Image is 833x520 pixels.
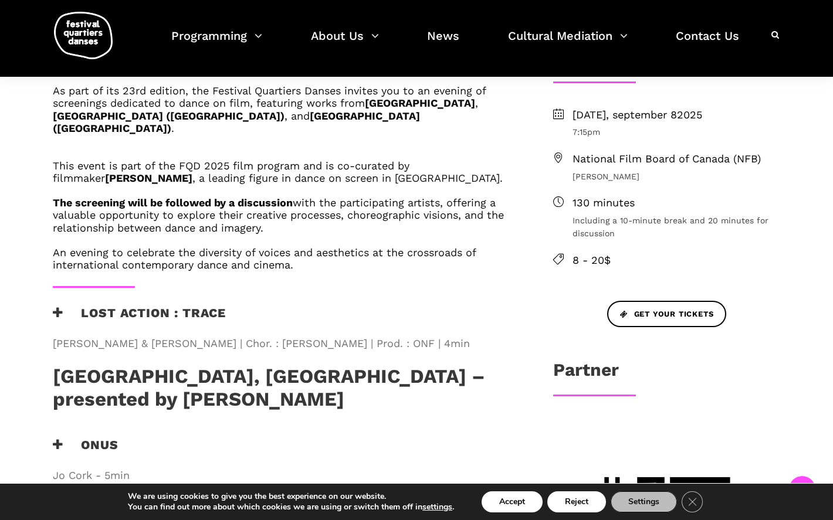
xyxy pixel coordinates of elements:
a: About Us [311,26,379,60]
button: settings [422,502,452,512]
strong: The screening will be followed by a discussion [53,196,293,209]
strong: [GEOGRAPHIC_DATA] [365,97,475,109]
span: Including a 10-minute break and 20 minutes for discussion [573,214,780,240]
button: Accept [482,491,543,512]
h6: This event is part of the FQD 2025 film program and is co-curated by filmmaker , a leading figure... [53,147,515,185]
span: Get your tickets [620,308,714,321]
h3: Onus [53,437,118,467]
strong: [GEOGRAPHIC_DATA] ([GEOGRAPHIC_DATA]) [53,110,285,122]
span: [DATE], september 82025 [573,107,780,124]
h3: Lost Action : Trace [53,305,226,335]
h3: [GEOGRAPHIC_DATA], [GEOGRAPHIC_DATA] – presented by [PERSON_NAME] [53,365,515,411]
span: [PERSON_NAME] & [PERSON_NAME] | Chor. : [PERSON_NAME] | Prod. : ONF | 4min [53,335,515,352]
a: Cultural Mediation [508,26,628,60]
a: Get your tickets [607,301,727,327]
h6: An evening to celebrate the diversity of voices and aesthetics at the crossroads of international... [53,246,515,271]
p: We are using cookies to give you the best experience on our website. [128,491,454,502]
img: logo-fqd-med [54,12,113,59]
span: 8 - 20$ [573,252,780,269]
a: News [427,26,459,60]
strong: [PERSON_NAME] [105,172,192,184]
a: Programming [171,26,262,60]
span: [PERSON_NAME] [573,170,780,183]
button: Settings [611,491,677,512]
span: National Film Board of Canada (NFB) [573,151,780,168]
span: 130 minutes [573,195,780,212]
button: Reject [547,491,606,512]
a: Contact Us [676,26,739,60]
p: You can find out more about which cookies we are using or switch them off in . [128,502,454,512]
strong: [GEOGRAPHIC_DATA] ([GEOGRAPHIC_DATA]) [53,110,420,135]
span: Jo Cork - 5min [53,467,515,484]
button: Close GDPR Cookie Banner [682,491,703,512]
h6: As part of its 23rd edition, the Festival Quartiers Danses invites you to an evening of screening... [53,84,515,135]
h6: with the participating artists, offering a valuable opportunity to explore their creative process... [53,196,515,234]
span: 7:15pm [573,125,780,138]
h3: Partner [553,359,619,389]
